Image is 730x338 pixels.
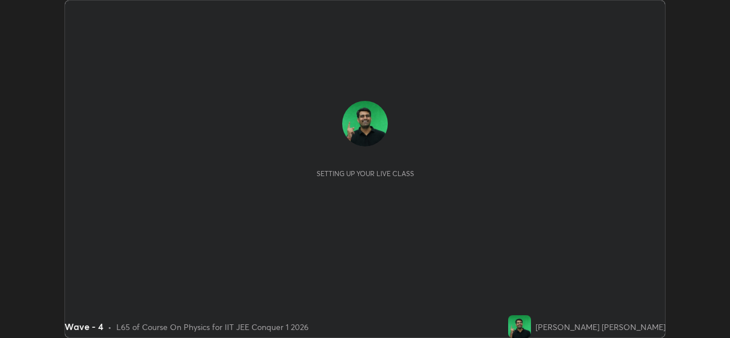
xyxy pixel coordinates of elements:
[536,321,666,333] div: [PERSON_NAME] [PERSON_NAME]
[116,321,309,333] div: L65 of Course On Physics for IIT JEE Conquer 1 2026
[108,321,112,333] div: •
[342,101,388,146] img: 53243d61168c4ba19039909d99802f93.jpg
[317,169,414,178] div: Setting up your live class
[508,315,531,338] img: 53243d61168c4ba19039909d99802f93.jpg
[64,320,103,333] div: Wave - 4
